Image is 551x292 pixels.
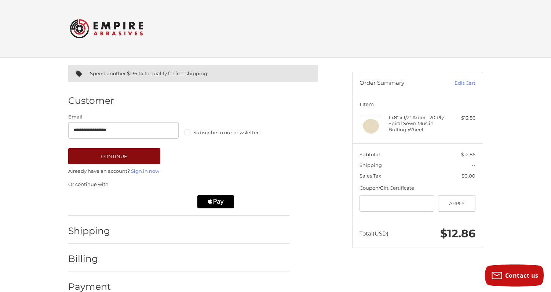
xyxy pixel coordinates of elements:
span: $12.86 [461,152,475,157]
h2: Customer [68,95,114,106]
img: Empire Abrasives [70,14,143,43]
span: Subscribe to our newsletter. [193,129,260,135]
span: $12.86 [440,227,475,240]
a: Edit Cart [438,80,475,87]
span: Total (USD) [360,230,388,237]
span: Spend another $136.14 to qualify for free shipping! [90,70,208,76]
span: Shipping [360,162,382,168]
h2: Billing [68,253,111,264]
div: $12.86 [446,114,475,122]
span: $0.00 [461,173,475,179]
button: Continue [68,148,160,164]
button: Apply [438,195,476,212]
input: Gift Certificate or Coupon Code [360,195,434,212]
h2: Shipping [68,225,111,237]
h4: 1 x 8" x 1/2" Arbor - 20 Ply Spiral Sewn Muslin Buffing Wheel [388,114,445,132]
iframe: PayPal-paypal [66,195,124,208]
h3: Order Summary [360,80,438,87]
label: Email [68,113,179,121]
p: Already have an account? [68,168,289,175]
span: -- [472,162,475,168]
span: Contact us [505,271,539,280]
a: Sign in now [131,168,159,174]
iframe: PayPal-paylater [132,195,190,208]
p: Or continue with [68,181,289,188]
h3: 1 Item [360,101,475,107]
span: Sales Tax [360,173,381,179]
span: Subtotal [360,152,380,157]
div: Coupon/Gift Certificate [360,185,475,192]
button: Contact us [485,264,544,286]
